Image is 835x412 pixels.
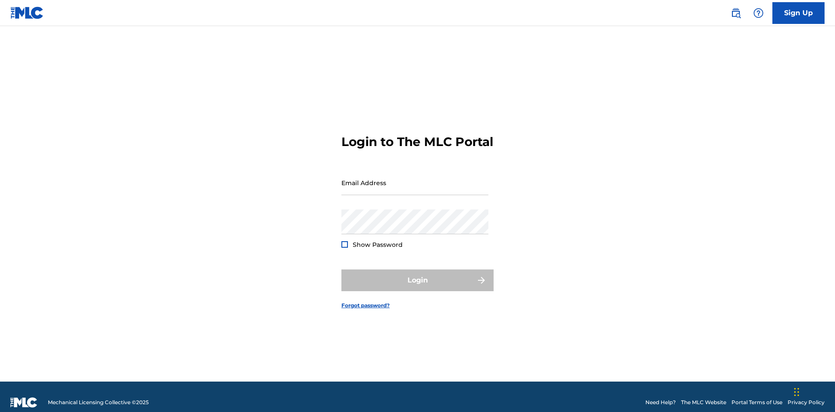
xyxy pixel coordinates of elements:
[792,370,835,412] iframe: Chat Widget
[772,2,825,24] a: Sign Up
[341,134,493,150] h3: Login to The MLC Portal
[48,399,149,406] span: Mechanical Licensing Collective © 2025
[10,7,44,19] img: MLC Logo
[788,399,825,406] a: Privacy Policy
[727,4,745,22] a: Public Search
[10,397,37,408] img: logo
[753,8,764,18] img: help
[341,302,390,309] a: Forgot password?
[794,379,799,405] div: Drag
[645,399,676,406] a: Need Help?
[731,8,741,18] img: search
[353,241,403,249] span: Show Password
[750,4,767,22] div: Help
[731,399,782,406] a: Portal Terms of Use
[681,399,726,406] a: The MLC Website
